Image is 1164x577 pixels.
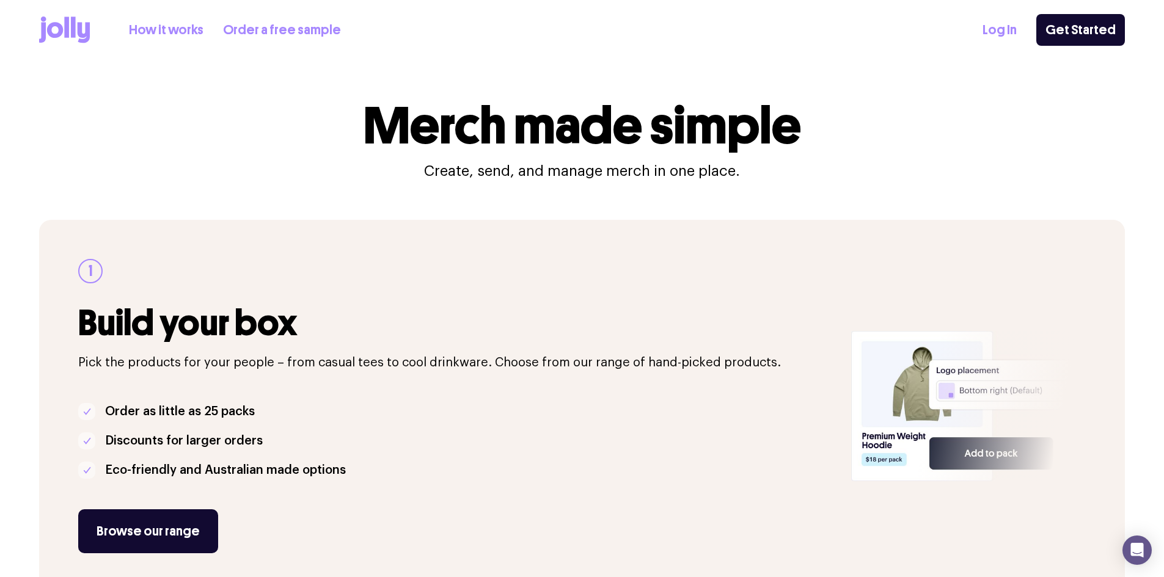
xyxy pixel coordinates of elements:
[78,259,103,283] div: 1
[78,303,836,343] h3: Build your box
[223,20,341,40] a: Order a free sample
[1036,14,1125,46] a: Get Started
[1122,535,1152,565] div: Open Intercom Messenger
[129,20,203,40] a: How it works
[78,509,218,553] a: Browse our range
[105,402,255,421] p: Order as little as 25 packs
[105,460,346,480] p: Eco-friendly and Australian made options
[983,20,1017,40] a: Log In
[364,100,801,151] h1: Merch made simple
[78,353,836,372] p: Pick the products for your people – from casual tees to cool drinkware. Choose from our range of ...
[105,431,263,451] p: Discounts for larger orders
[424,161,740,181] p: Create, send, and manage merch in one place.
